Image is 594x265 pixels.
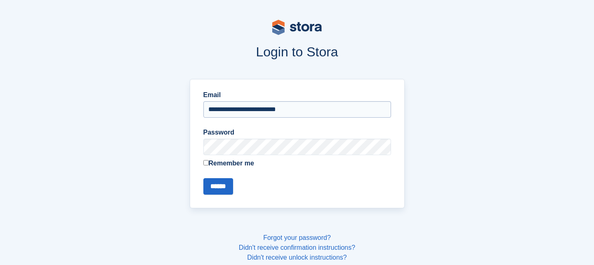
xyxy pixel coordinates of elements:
label: Password [203,128,391,137]
label: Email [203,90,391,100]
img: stora-logo-53a41332b3708ae10de48c4981b4e9114cc0af31d8433b30ea865607fb682f29.svg [272,20,322,35]
input: Remember me [203,160,209,165]
h1: Login to Stora [32,44,562,59]
label: Remember me [203,158,391,168]
a: Forgot your password? [263,234,331,241]
a: Didn't receive confirmation instructions? [239,244,355,251]
a: Didn't receive unlock instructions? [247,254,346,261]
